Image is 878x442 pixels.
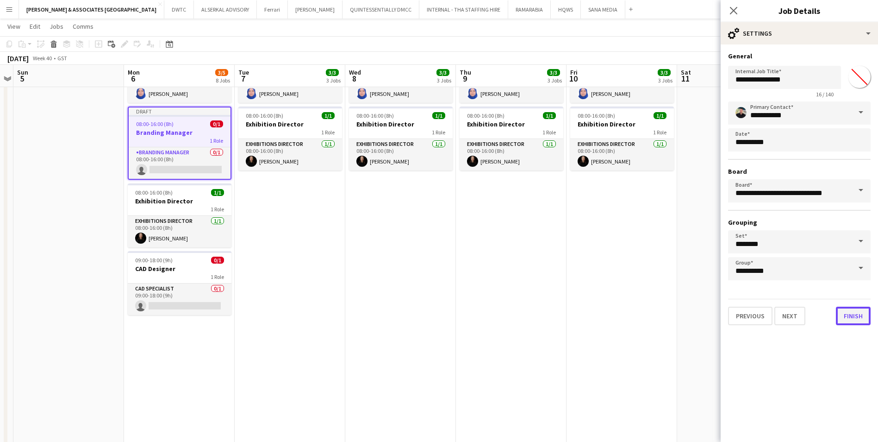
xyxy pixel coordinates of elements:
span: Wed [349,68,361,76]
span: 5 [16,73,28,84]
span: 1/1 [543,112,556,119]
span: 1 Role [211,273,224,280]
span: Edit [30,22,40,31]
span: 08:00-16:00 (8h) [136,120,174,127]
app-job-card: Draft08:00-16:00 (8h)0/1Branding Manager1 RoleBranding Manager0/108:00-16:00 (8h) [128,107,231,180]
button: HQWS [551,0,581,19]
app-card-role: Exhibitions Director1/108:00-16:00 (8h)[PERSON_NAME] [238,139,342,170]
span: Sun [17,68,28,76]
a: View [4,20,24,32]
span: 8 [348,73,361,84]
button: SANA MEDIA [581,0,625,19]
span: 3/3 [326,69,339,76]
app-card-role: CAD Specialist0/109:00-18:00 (9h) [128,284,231,315]
span: 08:00-16:00 (8h) [246,112,283,119]
button: INTERNAL - THA STAFFING HIRE [419,0,508,19]
app-job-card: 08:00-16:00 (8h)1/1Exhibition Director1 RoleExhibitions Director1/108:00-16:00 (8h)[PERSON_NAME] [460,107,563,170]
app-job-card: 09:00-18:00 (9h)0/1CAD Designer1 RoleCAD Specialist0/109:00-18:00 (9h) [128,251,231,315]
button: RAMARABIA [508,0,551,19]
app-card-role: Exhibitions Director1/108:00-16:00 (8h)[PERSON_NAME] [128,216,231,247]
span: 1 Role [653,129,666,136]
app-card-role: Exhibitions Director1/108:00-16:00 (8h)[PERSON_NAME] [460,139,563,170]
button: Ferrari [257,0,288,19]
span: 9 [458,73,471,84]
span: Sat [681,68,691,76]
span: 3/3 [547,69,560,76]
app-card-role: Business Development Manager1/108:00-16:00 (8h)[PERSON_NAME] [238,71,342,103]
app-card-role: Exhibitions Director1/108:00-16:00 (8h)[PERSON_NAME] [570,139,674,170]
h3: Job Details [721,5,878,17]
span: 1/1 [654,112,666,119]
button: [PERSON_NAME] [288,0,342,19]
span: 1 Role [321,129,335,136]
span: 6 [126,73,140,84]
span: 1 Role [542,129,556,136]
span: 1/1 [322,112,335,119]
app-job-card: 08:00-16:00 (8h)1/1Exhibition Director1 RoleExhibitions Director1/108:00-16:00 (8h)[PERSON_NAME] [349,107,453,170]
span: Fri [570,68,578,76]
span: 1/1 [432,112,445,119]
app-card-role: Business Development Manager1/108:00-16:00 (8h)[PERSON_NAME] [349,71,453,103]
div: Draft [129,107,230,115]
div: [DATE] [7,54,29,63]
span: 1 Role [210,137,223,144]
div: 8 Jobs [216,77,230,84]
div: 3 Jobs [548,77,562,84]
button: QUINTESSENTIALLY DMCC [342,0,419,19]
span: 11 [679,73,691,84]
span: Jobs [50,22,63,31]
span: Week 40 [31,55,54,62]
button: Previous [728,307,772,325]
span: 1/1 [211,189,224,196]
h3: Exhibition Director [349,120,453,128]
button: Finish [836,307,871,325]
app-job-card: 08:00-16:00 (8h)1/1Exhibition Director1 RoleExhibitions Director1/108:00-16:00 (8h)[PERSON_NAME] [238,107,342,170]
button: DWTC [164,0,194,19]
a: Jobs [46,20,67,32]
h3: Exhibition Director [238,120,342,128]
span: 08:00-16:00 (8h) [578,112,615,119]
div: 3 Jobs [326,77,341,84]
span: 08:00-16:00 (8h) [356,112,394,119]
div: GST [57,55,67,62]
button: ALSERKAL ADVISORY [194,0,257,19]
h3: Exhibition Director [128,197,231,205]
span: View [7,22,20,31]
span: 09:00-18:00 (9h) [135,257,173,264]
div: 3 Jobs [437,77,451,84]
span: 3/5 [215,69,228,76]
span: 10 [569,73,578,84]
span: 3/3 [436,69,449,76]
div: Settings [721,22,878,44]
span: 08:00-16:00 (8h) [135,189,173,196]
app-card-role: Exhibitions Director1/108:00-16:00 (8h)[PERSON_NAME] [349,139,453,170]
h3: Branding Manager [129,128,230,137]
h3: General [728,52,871,60]
span: 0/1 [210,120,223,127]
span: 16 / 140 [809,91,841,98]
a: Edit [26,20,44,32]
div: 08:00-16:00 (8h)1/1Exhibition Director1 RoleExhibitions Director1/108:00-16:00 (8h)[PERSON_NAME] [570,107,674,170]
span: Mon [128,68,140,76]
span: 0/1 [211,257,224,264]
span: Thu [460,68,471,76]
h3: Exhibition Director [460,120,563,128]
button: [PERSON_NAME] & ASSOCIATES [GEOGRAPHIC_DATA] [19,0,164,19]
app-card-role: Business Development Manager1/108:00-16:00 (8h)[PERSON_NAME] [570,71,674,103]
app-job-card: 08:00-16:00 (8h)1/1Exhibition Director1 RoleExhibitions Director1/108:00-16:00 (8h)[PERSON_NAME] [128,183,231,247]
h3: Exhibition Director [570,120,674,128]
span: Comms [73,22,93,31]
h3: Grouping [728,218,871,227]
h3: Board [728,167,871,176]
app-card-role: Business Development Manager1/108:00-16:00 (8h)[PERSON_NAME] [128,71,231,103]
span: 7 [237,73,249,84]
span: Tue [238,68,249,76]
span: 3/3 [658,69,671,76]
button: Next [774,307,805,325]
